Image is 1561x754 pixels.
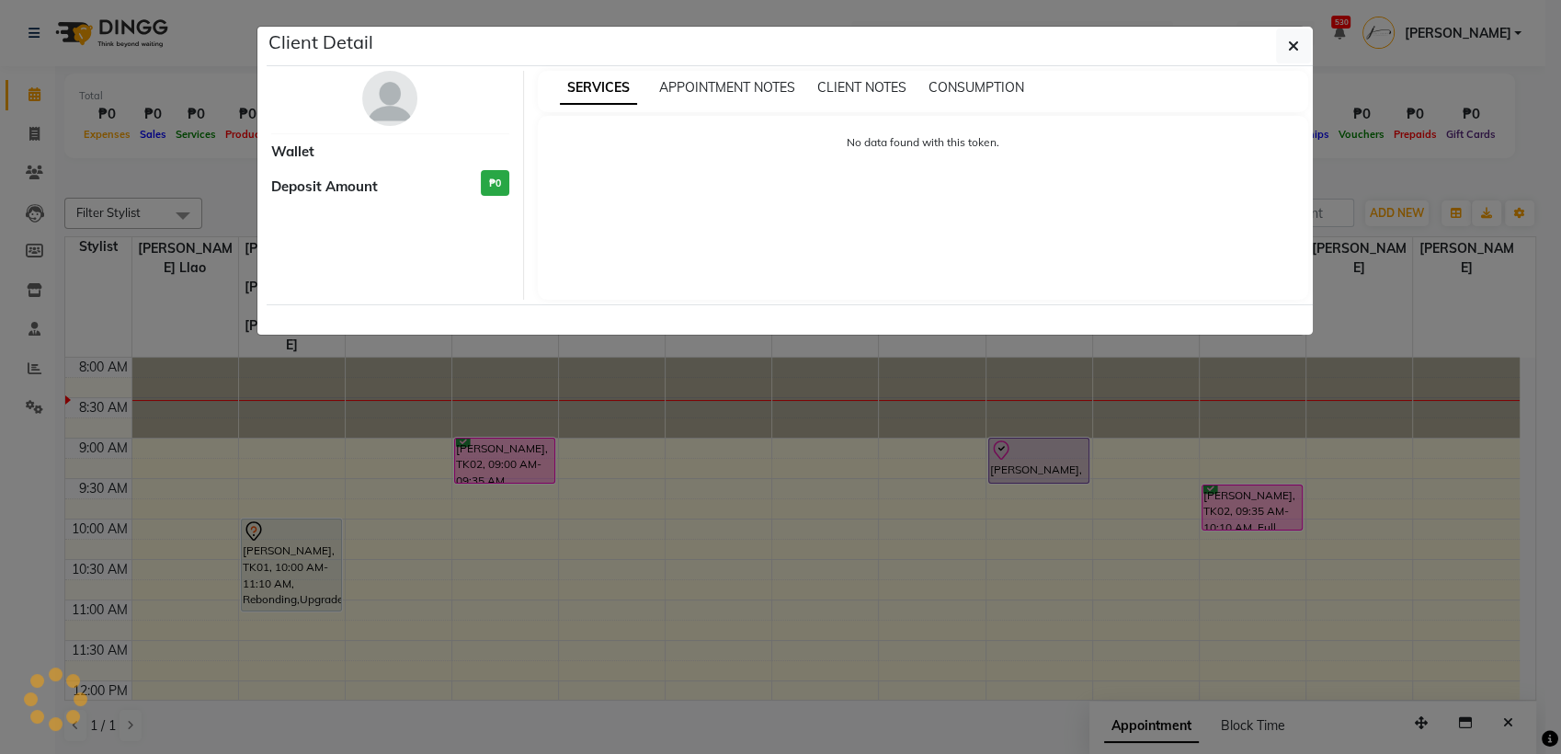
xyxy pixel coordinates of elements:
span: CLIENT NOTES [817,79,906,96]
h5: Client Detail [268,29,373,56]
span: APPOINTMENT NOTES [659,79,795,96]
span: SERVICES [560,72,637,105]
img: avatar [362,71,417,126]
p: No data found with this token. [556,134,1291,151]
h3: ₱0 [481,170,509,197]
span: CONSUMPTION [929,79,1024,96]
span: Wallet [271,142,314,163]
span: Deposit Amount [271,177,378,198]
